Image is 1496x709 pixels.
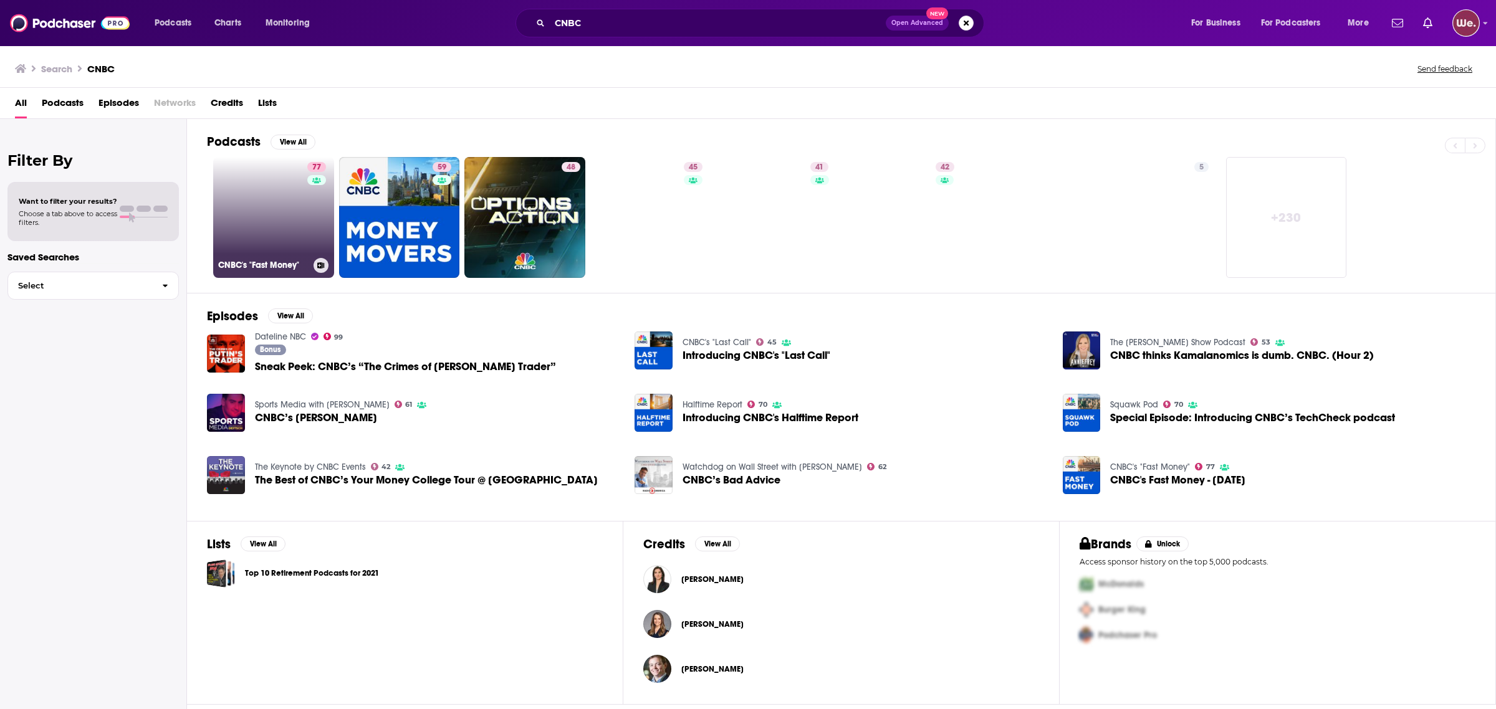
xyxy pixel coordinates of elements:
span: [PERSON_NAME] [681,619,744,629]
button: Show profile menu [1452,9,1480,37]
span: Select [8,282,152,290]
a: CNBC’s Alex Sherman [255,412,377,423]
a: Watchdog on Wall Street with Chris Markowski [683,462,862,472]
span: 70 [759,402,767,407]
a: Sneak Peek: CNBC’s “The Crimes of Putin’s Trader” [255,361,556,372]
a: CNBC's "Fast Money" [1110,462,1190,472]
a: CNBC’s Bad Advice [683,475,780,485]
span: 53 [1262,340,1270,345]
span: 62 [878,464,886,470]
a: The Annie Frey Show Podcast [1110,337,1245,348]
span: Podchaser Pro [1098,630,1157,640]
a: CNBC thinks Kamalanomics is dumb. CNBC. (Hour 2) [1063,331,1101,369]
h3: CNBC [87,63,115,75]
button: open menu [1253,13,1339,33]
span: 59 [438,161,446,174]
span: 42 [941,161,949,174]
a: 41 [810,162,828,172]
a: Halftime Report [683,399,742,410]
a: Megan Cassella [643,610,671,638]
span: Charts [214,14,241,32]
a: 5 [1093,157,1214,278]
a: 5 [1194,162,1209,172]
a: 45 [590,157,711,278]
span: For Business [1191,14,1240,32]
a: Charts [206,13,249,33]
a: 59 [433,162,451,172]
a: EpisodesView All [207,308,313,324]
button: open menu [1339,13,1384,33]
span: Top 10 Retirement Podcasts for 2021 [207,559,235,588]
h2: Credits [643,536,685,552]
img: CNBC's Fast Money - 11/03/21 [1063,456,1101,494]
a: Sports Media with Richard Deitsch [255,399,390,410]
img: Second Pro Logo [1075,597,1098,622]
img: Third Pro Logo [1075,622,1098,648]
h3: Search [41,63,72,75]
a: The Best of CNBC’s Your Money College Tour @ UNC Chapel Hill [255,475,598,485]
button: Megan CassellaMegan Cassella [643,604,1039,644]
span: CNBC's Fast Money - [DATE] [1110,475,1245,485]
a: The Keynote by CNBC Events [255,462,366,472]
a: PodcastsView All [207,134,315,150]
a: Michael Wayland [681,664,744,674]
span: [PERSON_NAME] [681,574,744,584]
p: Access sponsor history on the top 5,000 podcasts. [1080,557,1475,566]
button: View All [268,308,313,323]
button: Open AdvancedNew [886,16,949,31]
a: Show notifications dropdown [1418,12,1437,34]
a: Show notifications dropdown [1387,12,1408,34]
span: All [15,93,27,118]
a: 45 [684,162,702,172]
span: 42 [381,464,390,470]
div: Search podcasts, credits, & more... [527,9,996,37]
img: Introducing CNBC's Halftime Report [635,394,673,432]
a: 77CNBC's "Fast Money" [213,157,334,278]
span: 61 [405,402,412,407]
span: Podcasts [155,14,191,32]
a: 48 [562,162,580,172]
img: Charlotte Reed [643,565,671,593]
img: Michael Wayland [643,655,671,683]
button: Michael WaylandMichael Wayland [643,649,1039,689]
a: Special Episode: Introducing CNBC’s TechCheck podcast [1063,394,1101,432]
button: View All [695,536,740,551]
a: Podchaser - Follow, Share and Rate Podcasts [10,11,130,35]
a: 61 [395,401,413,408]
span: Want to filter your results? [19,197,117,206]
a: 48 [464,157,585,278]
a: 70 [747,401,767,408]
a: Squawk Pod [1110,399,1158,410]
a: +230 [1226,157,1347,278]
span: For Podcasters [1261,14,1321,32]
button: View All [241,536,285,551]
a: Charlotte Reed [681,574,744,584]
a: Introducing CNBC's "Last Call" [683,350,830,361]
a: Special Episode: Introducing CNBC’s TechCheck podcast [1110,412,1395,423]
img: Sneak Peek: CNBC’s “The Crimes of Putin’s Trader” [207,335,245,373]
a: CNBC thinks Kamalanomics is dumb. CNBC. (Hour 2) [1110,350,1374,361]
button: Charlotte ReedCharlotte Reed [643,559,1039,599]
a: 41 [716,157,837,278]
img: User Profile [1452,9,1480,37]
p: Saved Searches [7,251,179,263]
input: Search podcasts, credits, & more... [550,13,886,33]
button: open menu [146,13,208,33]
a: CNBC’s Alex Sherman [207,394,245,432]
h2: Lists [207,536,231,552]
span: [PERSON_NAME] [681,664,744,674]
span: New [926,7,949,19]
img: CNBC’s Bad Advice [635,456,673,494]
a: 53 [1250,338,1270,346]
a: 77 [1195,463,1215,470]
a: 42 [371,463,391,470]
span: Monitoring [266,14,310,32]
span: More [1348,14,1369,32]
button: Select [7,272,179,300]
